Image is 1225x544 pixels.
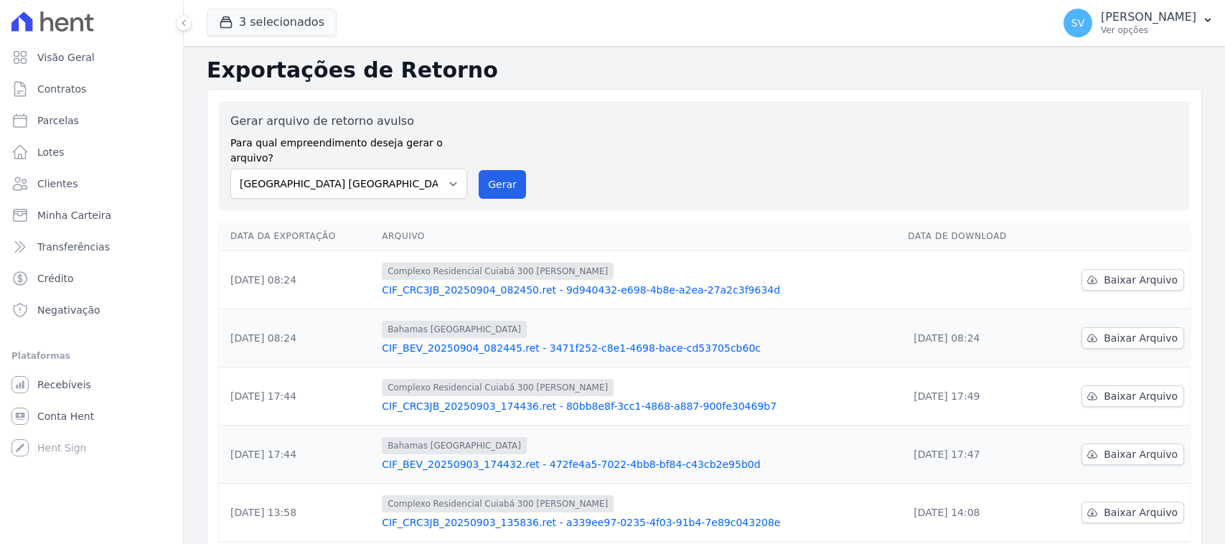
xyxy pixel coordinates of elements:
a: Recebíveis [6,370,177,399]
a: Visão Geral [6,43,177,72]
td: [DATE] 17:44 [219,426,376,484]
a: CIF_CRC3JB_20250904_082450.ret - 9d940432-e698-4b8e-a2ea-27a2c3f9634d [382,283,896,297]
td: [DATE] 13:58 [219,484,376,542]
span: Complexo Residencial Cuiabá 300 [PERSON_NAME] [382,263,614,280]
span: Conta Hent [37,409,94,423]
a: Baixar Arquivo [1081,444,1184,465]
a: Baixar Arquivo [1081,327,1184,349]
span: Baixar Arquivo [1104,331,1178,345]
h2: Exportações de Retorno [207,57,1202,83]
a: Baixar Arquivo [1081,385,1184,407]
span: Recebíveis [37,377,91,392]
span: SV [1071,18,1084,28]
a: Crédito [6,264,177,293]
a: Minha Carteira [6,201,177,230]
span: Negativação [37,303,100,317]
p: [PERSON_NAME] [1101,10,1196,24]
span: Baixar Arquivo [1104,447,1178,461]
a: Negativação [6,296,177,324]
td: [DATE] 08:24 [219,309,376,367]
span: Lotes [37,145,65,159]
td: [DATE] 14:08 [902,484,1043,542]
a: Clientes [6,169,177,198]
a: CIF_BEV_20250903_174432.ret - 472fe4a5-7022-4bb8-bf84-c43cb2e95b0d [382,457,896,472]
span: Clientes [37,177,78,191]
span: Baixar Arquivo [1104,389,1178,403]
th: Data de Download [902,222,1043,251]
button: SV [PERSON_NAME] Ver opções [1052,3,1225,43]
a: CIF_CRC3JB_20250903_174436.ret - 80bb8e8f-3cc1-4868-a887-900fe30469b7 [382,399,896,413]
div: Plataformas [11,347,172,365]
span: Bahamas [GEOGRAPHIC_DATA] [382,321,527,338]
a: Conta Hent [6,402,177,431]
span: Parcelas [37,113,79,128]
span: Complexo Residencial Cuiabá 300 [PERSON_NAME] [382,379,614,396]
span: Visão Geral [37,50,95,65]
span: Contratos [37,82,86,96]
p: Ver opções [1101,24,1196,36]
span: Baixar Arquivo [1104,273,1178,287]
label: Para qual empreendimento deseja gerar o arquivo? [230,130,467,166]
td: [DATE] 17:49 [902,367,1043,426]
button: Gerar [479,170,526,199]
iframe: Intercom live chat [14,495,49,530]
td: [DATE] 17:44 [219,367,376,426]
span: Crédito [37,271,74,286]
a: Contratos [6,75,177,103]
label: Gerar arquivo de retorno avulso [230,113,467,130]
span: Complexo Residencial Cuiabá 300 [PERSON_NAME] [382,495,614,512]
a: CIF_CRC3JB_20250903_135836.ret - a339ee97-0235-4f03-91b4-7e89c043208e [382,515,896,530]
a: Parcelas [6,106,177,135]
a: Baixar Arquivo [1081,269,1184,291]
a: Baixar Arquivo [1081,502,1184,523]
td: [DATE] 08:24 [902,309,1043,367]
td: [DATE] 08:24 [219,251,376,309]
a: Transferências [6,233,177,261]
th: Arquivo [376,222,902,251]
a: Lotes [6,138,177,167]
button: 3 selecionados [207,9,337,36]
a: CIF_BEV_20250904_082445.ret - 3471f252-c8e1-4698-bace-cd53705cb60c [382,341,896,355]
span: Bahamas [GEOGRAPHIC_DATA] [382,437,527,454]
th: Data da Exportação [219,222,376,251]
span: Baixar Arquivo [1104,505,1178,520]
span: Transferências [37,240,110,254]
span: Minha Carteira [37,208,111,222]
td: [DATE] 17:47 [902,426,1043,484]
